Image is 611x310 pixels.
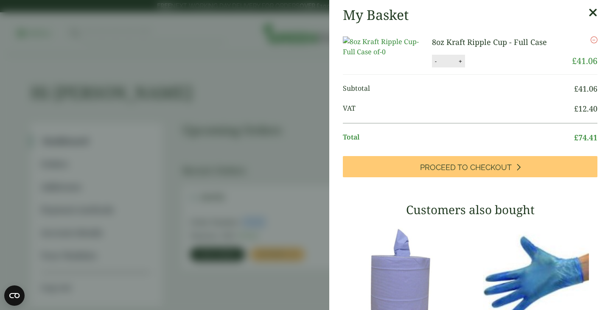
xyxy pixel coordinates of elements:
a: 8oz Kraft Ripple Cup - Full Case [432,37,547,47]
h3: Customers also bought [343,203,597,217]
a: Remove this item [591,36,597,43]
span: £ [574,132,578,142]
bdi: 41.06 [574,84,597,94]
button: + [456,58,465,65]
h2: My Basket [343,7,409,23]
span: £ [574,103,578,114]
button: - [432,58,439,65]
span: Proceed to Checkout [420,163,512,172]
span: £ [572,55,577,67]
bdi: 74.41 [574,132,597,142]
a: Proceed to Checkout [343,156,597,177]
span: Subtotal [343,83,574,95]
button: Open CMP widget [4,285,25,306]
img: 8oz Kraft Ripple Cup-Full Case of-0 [343,36,419,57]
bdi: 12.40 [574,103,597,114]
span: VAT [343,103,574,115]
span: Total [343,132,574,143]
span: £ [574,84,578,94]
bdi: 41.06 [572,55,597,67]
